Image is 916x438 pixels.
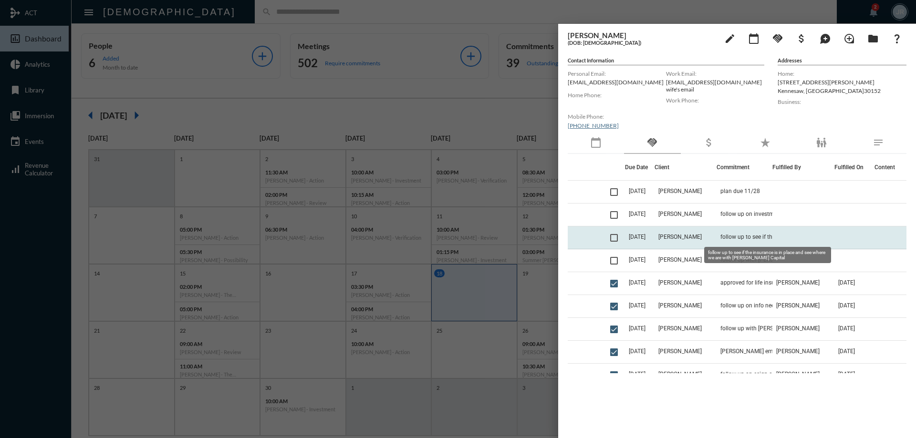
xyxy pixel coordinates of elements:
[629,211,645,217] span: [DATE]
[658,211,702,217] span: [PERSON_NAME]
[873,137,884,148] mat-icon: notes
[772,33,783,44] mat-icon: handshake
[703,137,715,148] mat-icon: attach_money
[843,33,855,44] mat-icon: loupe
[778,87,906,94] p: Kennesaw , [GEOGRAPHIC_DATA] 30152
[778,79,906,86] p: [STREET_ADDRESS][PERSON_NAME]
[568,70,666,77] label: Personal Email:
[629,256,645,263] span: [DATE]
[748,33,760,44] mat-icon: calendar_today
[772,154,834,181] th: Fulfilled By
[568,57,764,65] h5: Contact Information
[658,234,702,240] span: [PERSON_NAME]
[629,279,645,286] span: [DATE]
[720,302,816,309] span: follow up on info needed for u/w on [MEDICAL_DATA]
[568,122,619,129] a: [PHONE_NUMBER]
[720,279,789,286] span: approved for life insurance
[629,371,645,377] span: [DATE]
[792,29,811,48] button: Add Business
[720,234,816,240] span: follow up to see if the insurance is in place and see where we are with [PERSON_NAME] Capital
[776,371,820,377] span: [PERSON_NAME]
[776,302,820,309] span: [PERSON_NAME]
[720,371,810,377] span: follow up on esign of joint account
[658,325,702,332] span: [PERSON_NAME]
[568,79,666,86] p: [EMAIL_ADDRESS][DOMAIN_NAME]
[646,137,658,148] mat-icon: handshake
[658,256,702,263] span: [PERSON_NAME]
[666,97,764,104] label: Work Phone:
[760,137,771,148] mat-icon: star_rate
[666,79,764,93] p: [EMAIL_ADDRESS][DOMAIN_NAME] wife's email
[744,29,763,48] button: Add meeting
[568,40,716,46] h5: (DOB: [DEMOGRAPHIC_DATA])
[768,29,787,48] button: Add Commitment
[590,137,602,148] mat-icon: calendar_today
[720,29,739,48] button: edit person
[834,154,870,181] th: Fulfilled On
[838,371,855,377] span: [DATE]
[720,325,816,332] span: follow up with [PERSON_NAME] on the additional medical questions from the u/w
[625,154,655,181] th: Due Date
[720,188,760,194] span: plan due 11/28
[870,154,906,181] th: Content
[658,371,702,377] span: [PERSON_NAME]
[655,154,717,181] th: Client
[838,325,855,332] span: [DATE]
[776,348,820,355] span: [PERSON_NAME]
[820,33,831,44] mat-icon: maps_ugc
[720,348,816,355] span: [PERSON_NAME] emailed needing some info on dr
[838,302,855,309] span: [DATE]
[776,325,820,332] span: [PERSON_NAME]
[776,279,820,286] span: [PERSON_NAME]
[717,154,772,181] th: Commitment
[658,348,702,355] span: [PERSON_NAME]
[720,211,816,217] span: follow up on investment account paperwork if his CDs are due
[658,302,702,309] span: [PERSON_NAME]
[629,302,645,309] span: [DATE]
[838,348,855,355] span: [DATE]
[867,33,879,44] mat-icon: folder
[887,29,906,48] button: What If?
[629,188,645,194] span: [DATE]
[704,247,831,263] div: follow up to see if the insurance is in place and see where we are with [PERSON_NAME] Capital
[840,29,859,48] button: Add Introduction
[778,70,906,77] label: Home:
[629,234,645,240] span: [DATE]
[816,137,827,148] mat-icon: family_restroom
[568,92,666,99] label: Home Phone:
[838,279,855,286] span: [DATE]
[568,113,666,120] label: Mobile Phone:
[724,33,736,44] mat-icon: edit
[891,33,903,44] mat-icon: question_mark
[666,70,764,77] label: Work Email:
[658,279,702,286] span: [PERSON_NAME]
[778,57,906,65] h5: Addresses
[629,348,645,355] span: [DATE]
[658,188,702,194] span: [PERSON_NAME]
[568,31,716,40] h3: [PERSON_NAME]
[629,325,645,332] span: [DATE]
[796,33,807,44] mat-icon: attach_money
[778,98,906,105] label: Business:
[816,29,835,48] button: Add Mention
[864,29,883,48] button: Archives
